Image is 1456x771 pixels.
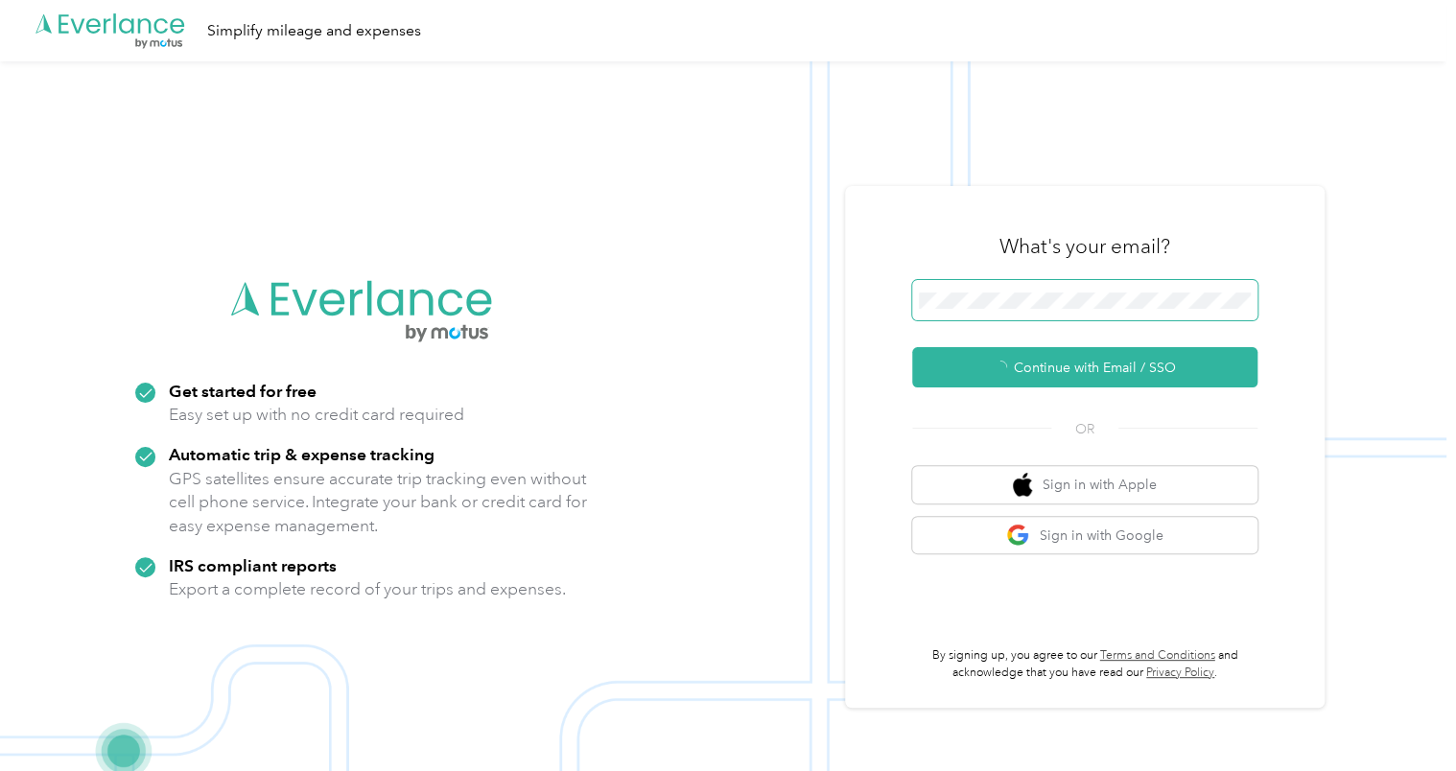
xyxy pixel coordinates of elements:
strong: Automatic trip & expense tracking [169,444,434,464]
h3: What's your email? [999,233,1170,260]
div: Simplify mileage and expenses [207,19,421,43]
p: GPS satellites ensure accurate trip tracking even without cell phone service. Integrate your bank... [169,467,588,538]
button: apple logoSign in with Apple [912,466,1257,503]
a: Terms and Conditions [1100,648,1215,663]
span: OR [1051,419,1118,439]
p: Easy set up with no credit card required [169,403,464,427]
strong: IRS compliant reports [169,555,337,575]
button: Continue with Email / SSO [912,347,1257,387]
button: google logoSign in with Google [912,517,1257,554]
img: google logo [1006,524,1030,548]
a: Privacy Policy [1146,666,1214,680]
strong: Get started for free [169,381,317,401]
p: Export a complete record of your trips and expenses. [169,577,566,601]
img: apple logo [1013,473,1032,497]
p: By signing up, you agree to our and acknowledge that you have read our . [912,647,1257,681]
